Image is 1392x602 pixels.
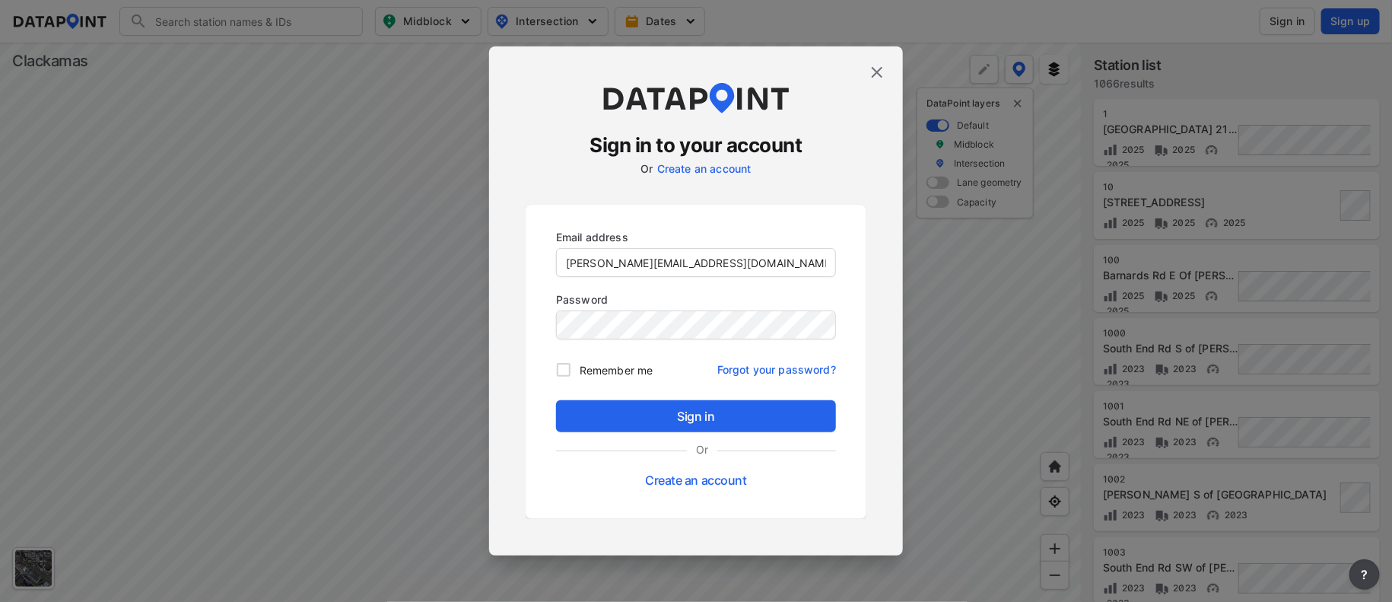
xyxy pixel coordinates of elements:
[1349,559,1380,590] button: more
[687,441,717,457] label: Or
[556,291,836,307] p: Password
[657,162,752,175] a: Create an account
[526,132,866,159] h3: Sign in to your account
[717,354,836,377] a: Forgot your password?
[568,407,824,425] span: Sign in
[601,83,791,113] img: dataPointLogo.9353c09d.svg
[645,473,746,488] a: Create an account
[556,400,836,432] button: Sign in
[580,362,653,378] span: Remember me
[640,162,653,175] label: Or
[868,63,886,81] img: close.efbf2170.svg
[1359,565,1371,584] span: ?
[557,249,835,276] input: you@example.com
[556,229,836,245] p: Email address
